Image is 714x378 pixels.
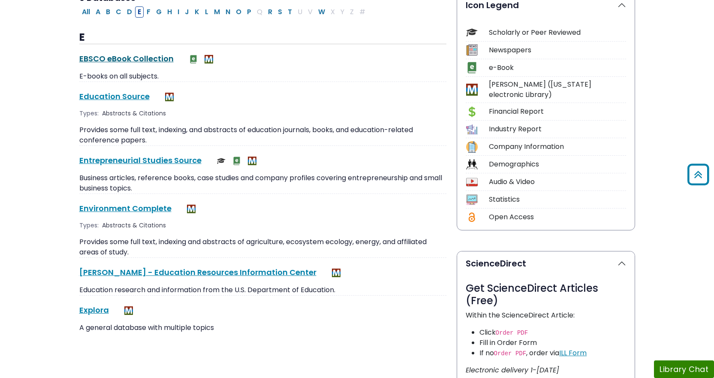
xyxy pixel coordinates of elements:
i: Electronic delivery 1-[DATE] [466,365,559,375]
img: Icon Financial Report [466,106,478,118]
code: Order PDF [496,330,528,336]
button: Filter Results D [124,6,135,18]
a: [PERSON_NAME] - Education Resources Information Center [79,267,316,278]
div: Open Access [489,212,626,222]
img: Icon Industry Report [466,124,478,135]
img: e-Book [232,157,241,165]
div: Abstracts & Citations [102,109,168,118]
img: MeL (Michigan electronic Library) [248,157,256,165]
img: MeL (Michigan electronic Library) [165,93,174,101]
li: If no , order via [479,348,626,358]
li: Fill in Order Form [479,338,626,348]
button: Filter Results L [202,6,211,18]
img: e-Book [189,55,198,64]
img: Scholarly or Peer Reviewed [217,157,226,165]
h3: E [79,31,446,44]
code: Order PDF [494,350,527,357]
a: Education Source [79,91,150,102]
li: Click [479,327,626,338]
img: Icon Audio & Video [466,176,478,188]
button: Filter Results P [244,6,254,18]
button: Filter Results T [285,6,295,18]
div: Newspapers [489,45,626,55]
span: Types: [79,221,99,230]
a: EBSCO eBook Collection [79,53,174,64]
a: Environment Complete [79,203,172,214]
img: MeL (Michigan electronic Library) [187,205,196,213]
div: [PERSON_NAME] ([US_STATE] electronic Library) [489,79,626,100]
img: MeL (Michigan electronic Library) [332,269,340,277]
img: Icon Company Information [466,141,478,153]
button: Filter Results J [182,6,192,18]
button: All [79,6,93,18]
button: Filter Results K [192,6,202,18]
p: Provides some full text, indexing, and abstracts of education journals, books, and education-rela... [79,125,446,145]
p: E-books on all subjects. [79,71,446,82]
img: Icon Statistics [466,194,478,206]
img: MeL (Michigan electronic Library) [124,306,133,315]
button: Filter Results B [103,6,113,18]
button: Filter Results I [175,6,182,18]
div: Demographics [489,159,626,169]
button: Filter Results N [223,6,233,18]
button: Filter Results E [135,6,144,18]
div: Industry Report [489,124,626,134]
div: Alpha-list to filter by first letter of database name [79,6,369,16]
img: Icon MeL (Michigan electronic Library) [466,84,478,95]
span: Types: [79,109,99,118]
button: Filter Results A [93,6,103,18]
img: Icon Newspapers [466,44,478,56]
p: Business articles, reference books, case studies and company profiles covering entrepreneurship a... [79,173,446,194]
h3: Get ScienceDirect Articles (Free) [466,282,626,307]
button: Filter Results S [275,6,285,18]
img: Icon Scholarly or Peer Reviewed [466,27,478,38]
a: Back to Top [684,167,712,181]
p: Education research and information from the U.S. Department of Education. [79,285,446,295]
button: Library Chat [654,360,714,378]
button: Filter Results M [211,6,223,18]
a: Entrepreneurial Studies Source [79,155,202,166]
div: Abstracts & Citations [102,221,168,230]
button: Filter Results W [316,6,328,18]
p: Within the ScienceDirect Article: [466,310,626,321]
button: Filter Results R [265,6,275,18]
div: e-Book [489,63,626,73]
p: A general database with multiple topics [79,323,446,333]
button: Filter Results F [144,6,153,18]
div: Scholarly or Peer Reviewed [489,27,626,38]
button: Filter Results G [154,6,164,18]
div: Statistics [489,194,626,205]
button: ScienceDirect [457,251,635,275]
div: Financial Report [489,106,626,117]
div: Company Information [489,142,626,152]
a: Explora [79,305,109,315]
button: Filter Results H [165,6,175,18]
img: Icon e-Book [466,62,478,73]
img: Icon Open Access [467,212,477,223]
div: Audio & Video [489,177,626,187]
a: ILL Form [559,348,587,358]
button: Filter Results O [233,6,244,18]
img: Icon Demographics [466,159,478,170]
p: Provides some full text, indexing and abstracts of agriculture, ecosystem ecology, energy, and af... [79,237,446,257]
button: Filter Results C [113,6,124,18]
img: MeL (Michigan electronic Library) [205,55,213,64]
